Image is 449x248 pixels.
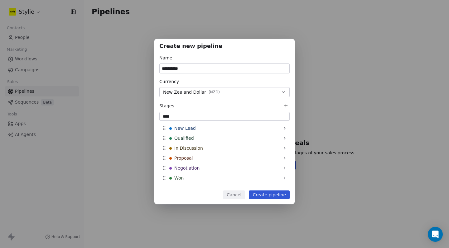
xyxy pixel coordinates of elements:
span: Qualified [174,135,194,141]
div: New Lead [159,123,290,133]
div: Name [159,55,290,61]
span: Stages [159,103,174,109]
span: Lost [174,185,183,191]
span: Proposal [174,155,193,161]
div: Proposal [159,153,290,163]
span: Won [174,175,184,181]
span: Negotiation [174,165,200,171]
h1: Create new pipeline [159,44,290,50]
button: Cancel [223,190,245,199]
span: ( NZD ) [209,90,220,95]
div: Won [159,173,290,183]
span: In Discussion [174,145,203,151]
button: Create pipeline [249,190,290,199]
button: New Zealand Dollar(NZD) [159,87,290,97]
div: Currency [159,78,290,85]
span: New Lead [174,125,196,131]
div: Qualified [159,133,290,143]
span: New Zealand Dollar [163,89,206,96]
div: Lost [159,183,290,193]
div: Negotiation [159,163,290,173]
div: In Discussion [159,143,290,153]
